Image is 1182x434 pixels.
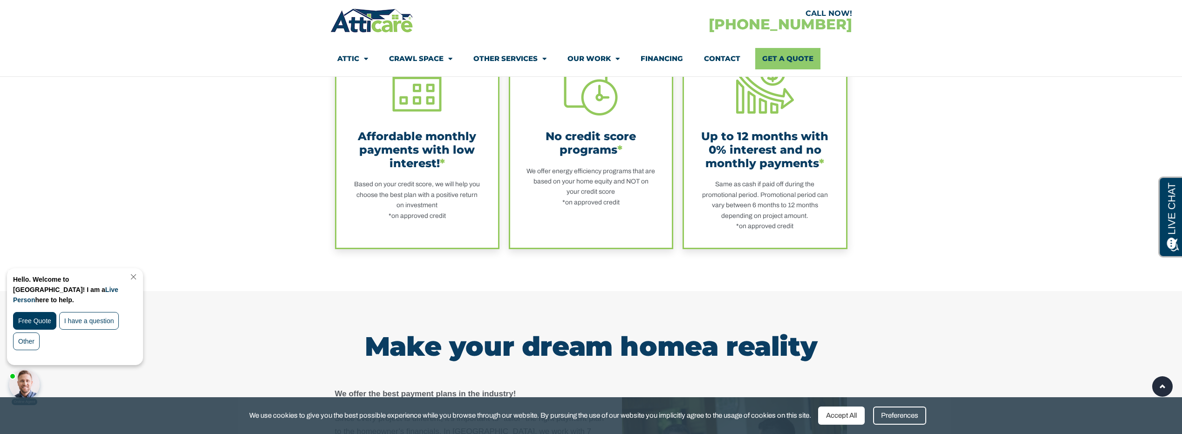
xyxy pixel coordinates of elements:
[5,266,154,406] iframe: Chat Invitation
[702,330,817,362] span: a reality
[249,410,811,421] span: We use cookies to give you the best possible experience while you browse through our website. By ...
[335,389,516,398] strong: We offer the best payment plans in the industry!
[473,48,547,69] a: Other Services
[704,48,740,69] a: Contact
[337,48,368,69] a: Attic
[337,48,845,69] nav: Menu
[335,333,847,359] h2: Make your dream home
[818,407,865,425] div: Accept All
[23,7,75,19] span: Opens a chat window
[526,130,656,157] div: No credit score programs
[755,48,820,69] a: Get A Quote
[353,130,482,170] div: Affordable monthly payments with low interest!
[641,48,683,69] a: Financing
[353,179,482,221] div: Based on your credit score, we will help you choose the best plan with a positive return on inves...
[389,48,452,69] a: Crawl Space
[700,130,829,170] div: Up to 12 months with 0% interest and no monthly payments
[700,179,829,231] div: Same as cash if paid off during the promotional period. Promotional period can vary between 6 mon...
[567,48,620,69] a: Our Work
[873,407,926,425] div: Preferences
[591,10,852,17] div: CALL NOW!
[526,166,656,208] div: We offer energy efficiency programs that are based on your home equity and NOT on your credit sco...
